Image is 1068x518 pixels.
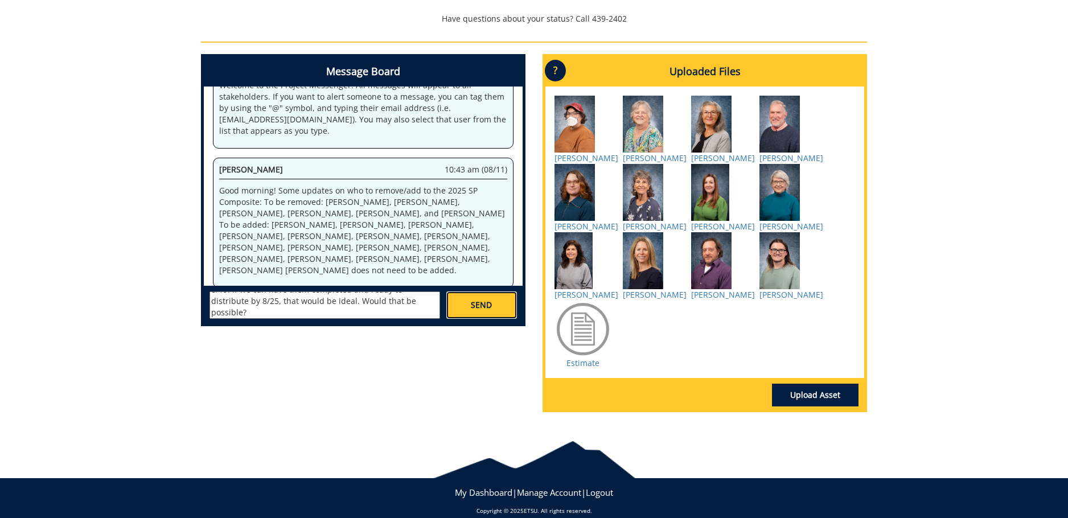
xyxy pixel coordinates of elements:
[210,291,440,319] textarea: messageToSend
[517,487,581,498] a: Manage Account
[204,57,523,87] h4: Message Board
[691,153,755,163] a: [PERSON_NAME]
[759,289,823,300] a: [PERSON_NAME]
[554,153,618,163] a: [PERSON_NAME]
[545,60,566,81] p: ?
[691,289,755,300] a: [PERSON_NAME]
[759,153,823,163] a: [PERSON_NAME]
[554,221,618,232] a: [PERSON_NAME]
[445,164,507,175] span: 10:43 am (08/11)
[446,291,517,319] a: SEND
[772,384,858,406] a: Upload Asset
[219,185,507,276] p: Good morning! Some updates on who to remove/add to the 2025 SP Composite: To be removed: [PERSON_...
[201,13,867,24] p: Have questions about your status? Call 439-2402
[566,357,599,368] a: Estimate
[586,487,613,498] a: Logout
[545,57,864,87] h4: Uploaded Files
[623,221,687,232] a: [PERSON_NAME]
[691,221,755,232] a: [PERSON_NAME]
[471,299,492,311] span: SEND
[219,80,507,137] p: Welcome to the Project Messenger. All messages will appear to all stakeholders. If you want to al...
[759,221,823,232] a: [PERSON_NAME]
[623,153,687,163] a: [PERSON_NAME]
[524,507,537,515] a: ETSU
[623,289,687,300] a: [PERSON_NAME]
[455,487,512,498] a: My Dashboard
[554,289,618,300] a: [PERSON_NAME]
[219,164,283,175] span: [PERSON_NAME]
